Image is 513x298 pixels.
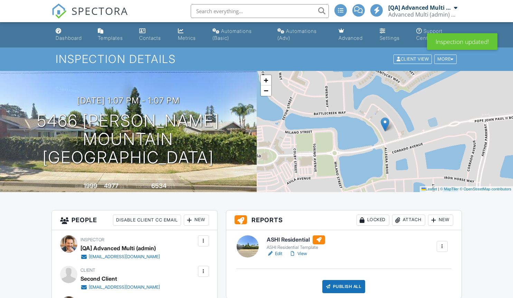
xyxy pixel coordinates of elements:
div: Automations (Adv) [277,28,317,41]
div: Templates [98,35,123,41]
span: Built [75,184,83,189]
a: Edit [267,250,282,257]
div: Automations (Basic) [212,28,252,41]
a: Contacts [136,25,170,45]
div: Contacts [139,35,161,41]
div: New [428,215,453,226]
a: Templates [95,25,131,45]
a: SPECTORA [51,9,128,24]
span: SPECTORA [72,3,128,18]
a: View [289,250,307,257]
div: [EMAIL_ADDRESS][DOMAIN_NAME] [89,285,160,290]
h3: Reports [226,210,462,230]
a: Support Center [414,25,460,45]
h1: 5466 [PERSON_NAME] Mountain [GEOGRAPHIC_DATA] [11,112,246,166]
a: Settings [377,25,408,45]
div: Second Client [80,273,117,284]
span: Inspector [80,237,104,242]
a: Zoom out [261,85,271,96]
div: 1999 [84,182,97,189]
div: Publish All [322,280,365,293]
a: Advanced [336,25,371,45]
img: The Best Home Inspection Software - Spectora [51,3,67,19]
div: [EMAIL_ADDRESS][DOMAIN_NAME] [89,254,160,260]
span: + [264,76,268,84]
div: Advanced Multi (admin) Company [388,11,457,18]
a: ASHI Residential ASHI Residential Template [267,235,325,251]
div: 4977 [104,182,118,189]
div: Client View [393,55,432,64]
span: − [264,86,268,95]
a: Automations (Basic) [210,25,269,45]
div: Dashboard [56,35,82,41]
div: More [434,55,457,64]
div: Inspection updated! [427,33,497,50]
a: Metrics [175,25,204,45]
h3: [DATE] 1:07 pm - 1:07 pm [77,96,180,105]
div: New [184,215,209,226]
div: ASHI Residential Template [267,245,325,250]
input: Search everything... [191,4,329,18]
span: | [438,187,439,191]
a: Zoom in [261,75,271,85]
img: Marker [381,117,389,132]
a: [EMAIL_ADDRESS][DOMAIN_NAME] [80,253,160,260]
a: Leaflet [421,187,437,191]
a: [EMAIL_ADDRESS][DOMAIN_NAME] [80,284,160,291]
div: Disable Client CC Email [113,215,181,226]
h3: People [52,210,217,230]
span: Lot Size [136,184,150,189]
div: Support Center [416,28,443,41]
h6: ASHI Residential [267,235,325,244]
a: © OpenStreetMap contributors [460,187,511,191]
div: [QA] Advanced Multi (admin) [388,4,452,11]
div: [QA] Advanced Multi (admin) [80,243,156,253]
div: Metrics [178,35,196,41]
span: Client [80,268,95,273]
div: Advanced [339,35,363,41]
a: Client View [393,56,434,61]
span: sq. ft. [120,184,129,189]
div: Attach [392,215,425,226]
span: sq.ft. [168,184,176,189]
h1: Inspection Details [56,53,457,65]
div: Locked [357,215,389,226]
a: Dashboard [53,25,90,45]
a: Automations (Advanced) [275,25,330,45]
a: © MapTiler [440,187,459,191]
div: 6534 [151,182,167,189]
div: Settings [380,35,400,41]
